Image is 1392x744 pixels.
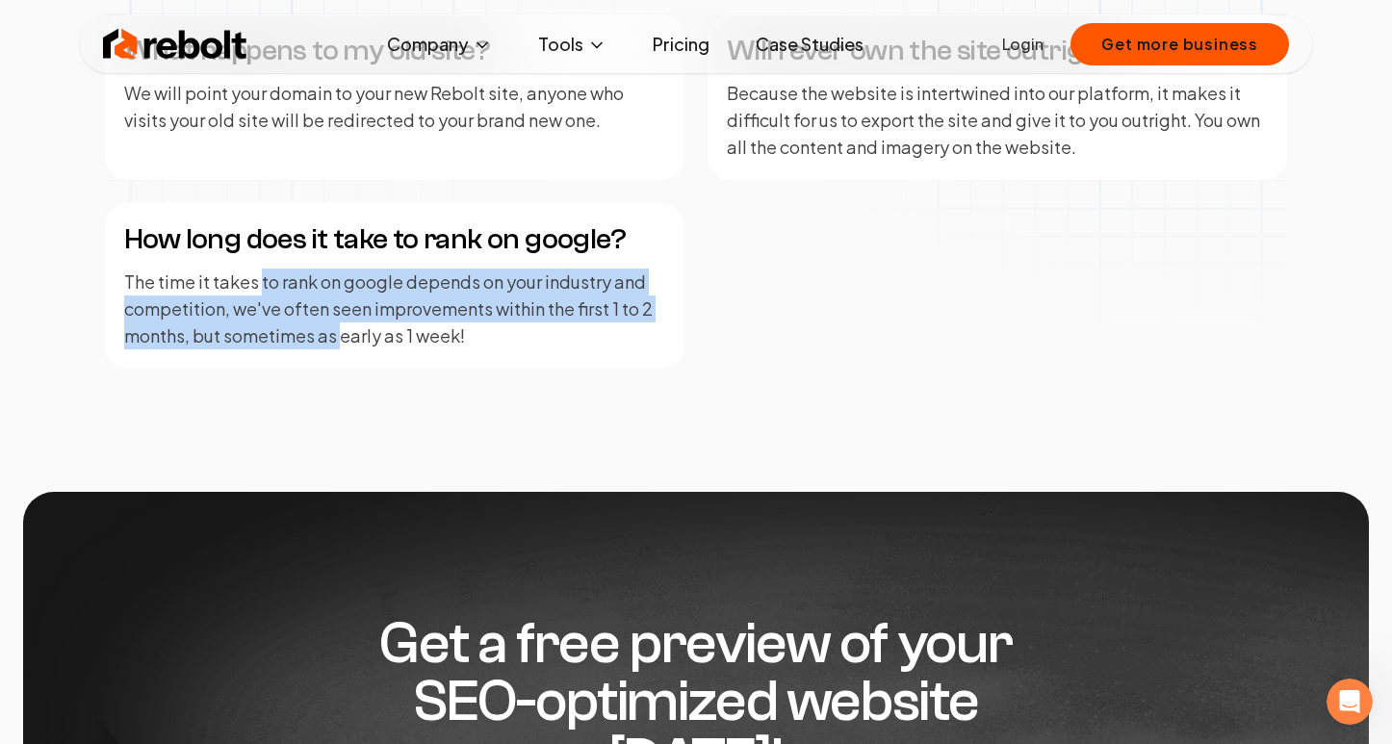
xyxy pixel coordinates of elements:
[124,269,665,349] p: The time it takes to rank on google depends on your industry and competition, we've often seen im...
[637,25,725,64] a: Pricing
[1327,679,1373,725] iframe: Intercom live chat
[372,25,507,64] button: Company
[1070,23,1289,65] button: Get more business
[124,222,665,257] h4: How long does it take to rank on google?
[1002,33,1044,56] a: Login
[740,25,879,64] a: Case Studies
[103,25,247,64] img: Rebolt Logo
[727,80,1268,161] p: Because the website is intertwined into our platform, it makes it difficult for us to export the ...
[124,80,665,134] p: We will point your domain to your new Rebolt site, anyone who visits your old site will be redire...
[523,25,622,64] button: Tools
